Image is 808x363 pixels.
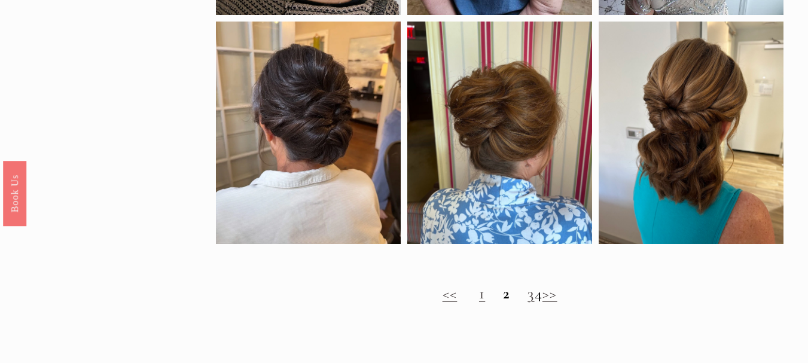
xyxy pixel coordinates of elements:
[528,283,534,303] a: 3
[216,284,784,303] h2: 4
[479,283,485,303] a: 1
[542,283,557,303] a: >>
[443,283,458,303] a: <<
[503,283,510,303] strong: 2
[3,160,26,225] a: Book Us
